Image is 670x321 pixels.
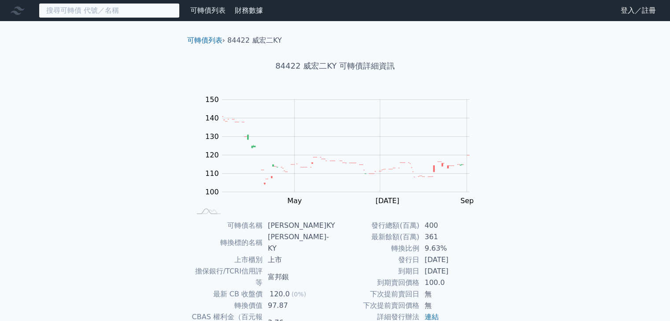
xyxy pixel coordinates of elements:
h1: 84422 威宏二KY 可轉債詳細資訊 [180,60,490,72]
td: 轉換標的名稱 [191,231,263,254]
td: 擔保銀行/TCRI信用評等 [191,266,263,288]
td: [PERSON_NAME]-KY [263,231,335,254]
tspan: May [287,197,302,205]
tspan: 120 [205,151,219,159]
tspan: 100 [205,188,219,196]
input: 搜尋可轉債 代號／名稱 [39,3,180,18]
td: 100.0 [419,277,480,288]
td: 9.63% [419,243,480,254]
td: 到期日 [335,266,419,277]
tspan: 110 [205,169,219,178]
td: [PERSON_NAME]KY [263,220,335,231]
td: 無 [419,300,480,311]
td: [DATE] [419,254,480,266]
a: 可轉債列表 [190,6,226,15]
td: 下次提前賣回日 [335,288,419,300]
td: 400 [419,220,480,231]
td: 上市櫃別 [191,254,263,266]
td: 到期賣回價格 [335,277,419,288]
div: 120.0 [268,288,292,300]
a: 登入／註冊 [614,4,663,18]
tspan: 150 [205,95,219,104]
tspan: Sep [460,197,474,205]
td: [DATE] [419,266,480,277]
td: 轉換比例 [335,243,419,254]
tspan: 140 [205,114,219,122]
a: 連結 [425,313,439,321]
span: (0%) [292,291,306,298]
a: 財務數據 [235,6,263,15]
li: › [187,35,225,46]
g: Chart [200,95,482,205]
td: 361 [419,231,480,243]
tspan: 130 [205,132,219,141]
td: 無 [419,288,480,300]
td: 發行總額(百萬) [335,220,419,231]
td: 97.87 [263,300,335,311]
a: 可轉債列表 [187,36,222,44]
li: 84422 威宏二KY [227,35,282,46]
td: 發行日 [335,254,419,266]
td: 轉換價值 [191,300,263,311]
td: 最新餘額(百萬) [335,231,419,243]
td: 最新 CB 收盤價 [191,288,263,300]
td: 富邦銀 [263,266,335,288]
td: 上市 [263,254,335,266]
td: 可轉債名稱 [191,220,263,231]
td: 下次提前賣回價格 [335,300,419,311]
tspan: [DATE] [375,197,399,205]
